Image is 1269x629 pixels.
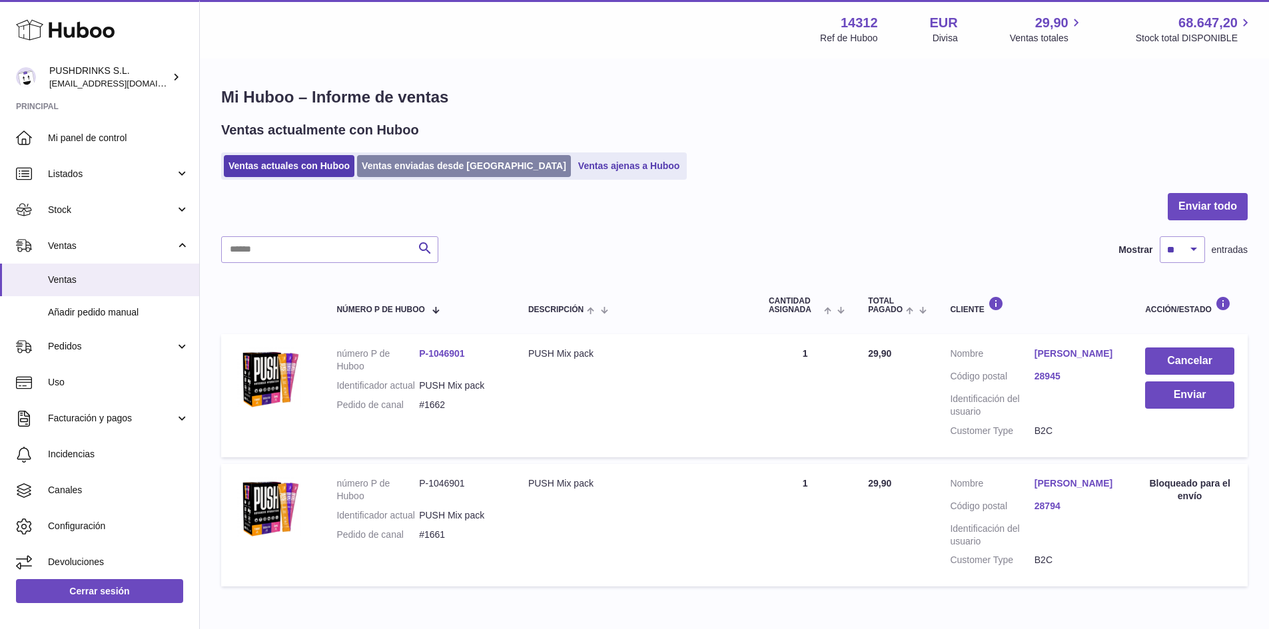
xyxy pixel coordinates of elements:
[336,528,419,541] dt: Pedido de canal
[234,347,301,411] img: 143121750924561.png
[755,464,855,586] td: 1
[950,523,1034,548] dt: Identificación del usuario
[419,477,502,503] dd: P-1046901
[48,412,175,425] span: Facturación y pagos
[221,121,419,139] h2: Ventas actualmente con Huboo
[950,554,1034,566] dt: Customer Type
[336,379,419,392] dt: Identificador actual
[336,347,419,373] dt: número P de Huboo
[868,478,891,489] span: 29,90
[16,579,183,603] a: Cerrar sesión
[419,348,465,359] a: P-1046901
[1145,477,1234,503] div: Bloqueado para el envío
[419,528,502,541] dd: #1661
[419,399,502,411] dd: #1662
[49,65,169,90] div: PUSHDRINKS S.L.
[336,306,424,314] span: número P de Huboo
[841,14,878,32] strong: 14312
[950,500,1034,516] dt: Código postal
[49,78,196,89] span: [EMAIL_ADDRESS][DOMAIN_NAME]
[574,155,685,177] a: Ventas ajenas a Huboo
[950,370,1034,386] dt: Código postal
[1035,500,1118,513] a: 28794
[357,155,571,177] a: Ventas enviadas desde [GEOGRAPHIC_DATA]
[1145,381,1234,409] button: Enviar
[48,520,189,532] span: Configuración
[221,87,1248,108] h1: Mi Huboo – Informe de ventas
[48,340,175,353] span: Pedidos
[1118,244,1152,256] label: Mostrar
[868,297,903,314] span: Total pagado
[48,306,189,319] span: Añadir pedido manual
[950,393,1034,418] dt: Identificación del usuario
[48,448,189,461] span: Incidencias
[1010,32,1084,45] span: Ventas totales
[1010,14,1084,45] a: 29,90 Ventas totales
[950,347,1034,363] dt: Nombre
[48,484,189,497] span: Canales
[1136,32,1253,45] span: Stock total DISPONIBLE
[1035,554,1118,566] dd: B2C
[769,297,821,314] span: Cantidad ASIGNADA
[48,376,189,389] span: Uso
[1035,425,1118,437] dd: B2C
[1136,14,1253,45] a: 68.647,20 Stock total DISPONIBLE
[755,334,855,457] td: 1
[868,348,891,359] span: 29,90
[48,132,189,144] span: Mi panel de control
[1035,477,1118,490] a: [PERSON_NAME]
[950,477,1034,493] dt: Nombre
[16,67,36,87] img: framos@pushdrinks.es
[528,347,742,360] div: PUSH Mix pack
[336,477,419,503] dt: número P de Huboo
[1212,244,1248,256] span: entradas
[950,425,1034,437] dt: Customer Type
[234,477,301,540] img: 143121750924561.png
[1035,347,1118,360] a: [PERSON_NAME]
[419,509,502,522] dd: PUSH Mix pack
[48,240,175,252] span: Ventas
[336,399,419,411] dt: Pedido de canal
[1035,370,1118,383] a: 28945
[419,379,502,392] dd: PUSH Mix pack
[48,204,175,216] span: Stock
[224,155,354,177] a: Ventas actuales con Huboo
[48,168,175,180] span: Listados
[1168,193,1248,220] button: Enviar todo
[1035,14,1068,32] span: 29,90
[950,296,1118,314] div: Cliente
[528,306,584,314] span: Descripción
[930,14,958,32] strong: EUR
[48,556,189,568] span: Devoluciones
[820,32,877,45] div: Ref de Huboo
[336,509,419,522] dt: Identificador actual
[933,32,958,45] div: Divisa
[1145,296,1234,314] div: Acción/Estado
[48,274,189,286] span: Ventas
[1145,347,1234,375] button: Cancelar
[1178,14,1238,32] span: 68.647,20
[528,477,742,490] div: PUSH Mix pack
